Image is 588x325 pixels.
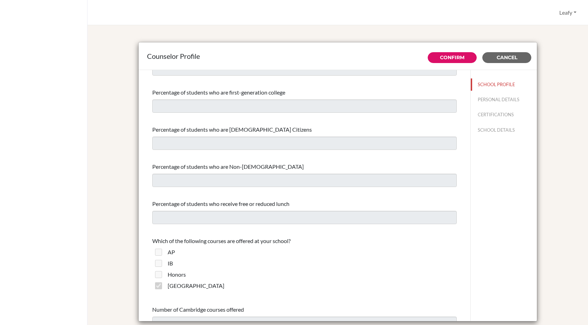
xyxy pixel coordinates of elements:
[471,78,537,91] button: SCHOOL PROFILE
[168,248,175,256] label: AP
[471,109,537,121] button: CERTIFICATIONS
[152,163,304,170] span: Percentage of students who are Non-[DEMOGRAPHIC_DATA]
[152,89,285,96] span: Percentage of students who are first-generation college
[152,200,289,207] span: Percentage of students who receive free or reduced lunch
[152,237,290,244] span: Which of the following courses are offered at your school?
[471,94,537,106] button: PERSONAL DETAILS
[147,51,528,61] div: Counselor Profile
[556,6,580,19] button: Leafy
[471,124,537,136] button: SCHOOL DETAILS
[152,126,312,133] span: Percentage of students who are [DEMOGRAPHIC_DATA] Citizens
[152,306,244,313] span: Number of Cambridge courses offered
[168,259,173,268] label: IB
[168,282,224,290] label: [GEOGRAPHIC_DATA]
[168,270,186,279] label: Honors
